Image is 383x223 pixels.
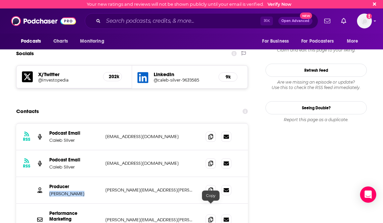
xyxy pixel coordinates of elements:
div: Open Intercom Messenger [360,186,376,203]
p: [PERSON_NAME][EMAIL_ADDRESS][PERSON_NAME][DOMAIN_NAME] [105,187,195,193]
p: [EMAIL_ADDRESS][DOMAIN_NAME] [105,160,195,166]
a: Charts [49,35,72,48]
p: Podcast Email [49,130,100,136]
div: Report this page as a duplicate. [265,117,367,122]
p: [PERSON_NAME][EMAIL_ADDRESS][PERSON_NAME][DOMAIN_NAME] [105,217,195,223]
button: open menu [297,35,343,48]
a: Show notifications dropdown [338,15,349,27]
span: Logged in as charlottestone [357,14,372,28]
p: Caleb Silver [49,164,100,170]
h2: Contacts [16,105,39,118]
img: User Profile [357,14,372,28]
div: Search podcasts, credits, & more... [85,13,318,29]
h2: Socials [16,47,34,60]
a: Show notifications dropdown [322,15,333,27]
button: Refresh Feed [265,64,367,77]
span: More [347,37,358,46]
button: Open AdvancedNew [278,17,312,25]
p: Producer [49,184,100,189]
svg: Email not verified [366,14,372,19]
span: For Podcasters [301,37,334,46]
p: Podcast Email [49,157,100,163]
span: New [300,13,312,19]
p: [EMAIL_ADDRESS][DOMAIN_NAME] [105,134,195,139]
div: Your new ratings and reviews will not be shown publicly until your email is verified. [87,2,291,7]
div: Copy [202,191,220,201]
span: For Business [262,37,289,46]
h5: LinkedIn [154,71,213,77]
h3: RSS [23,163,30,169]
div: Are we missing an episode or update? Use this to check the RSS feed immediately. [265,80,367,90]
p: Caleb Silver [49,137,100,143]
button: open menu [257,35,297,48]
span: Charts [53,37,68,46]
span: Open Advanced [281,19,309,23]
h5: 9k [224,74,232,80]
a: @caleb-silver-9639585 [154,77,213,83]
img: Podchaser - Follow, Share and Rate Podcasts [11,15,76,27]
span: Podcasts [21,37,41,46]
a: Verify Now [267,2,291,7]
button: open menu [342,35,367,48]
h5: X/Twitter [38,71,98,77]
p: Performance Marketing [49,210,100,222]
a: @Investopedia [38,77,98,83]
button: Show profile menu [357,14,372,28]
button: open menu [16,35,50,48]
h3: RSS [23,137,30,142]
span: ⌘ K [260,17,273,25]
h5: 202k [109,74,116,80]
input: Search podcasts, credits, & more... [103,16,260,26]
p: [PERSON_NAME] [49,191,100,197]
button: open menu [75,35,113,48]
span: Monitoring [80,37,104,46]
a: Seeing Double? [265,101,367,114]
